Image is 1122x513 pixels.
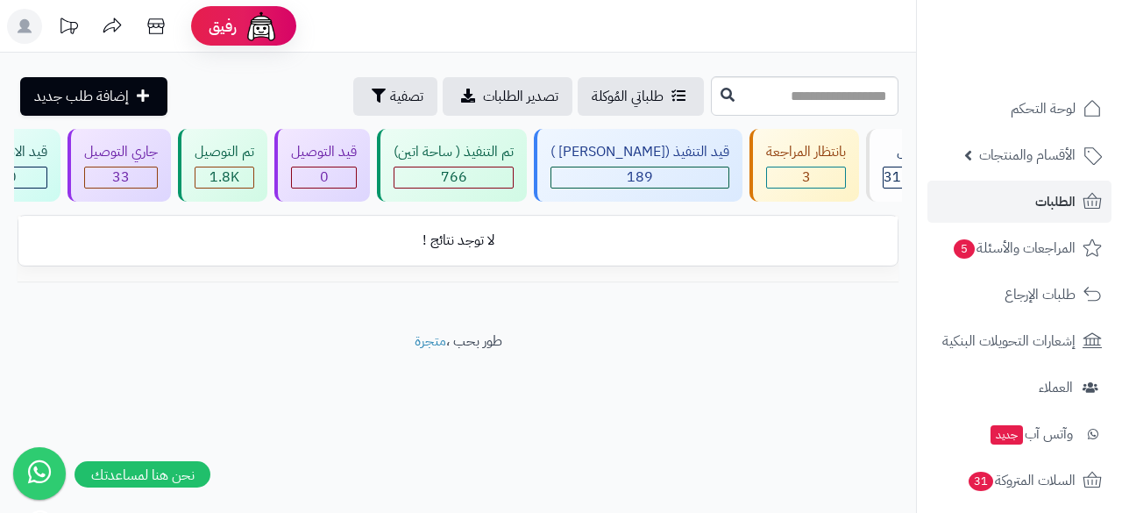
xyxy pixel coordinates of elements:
a: طلبات الإرجاع [927,274,1111,316]
span: 31 [969,472,993,491]
span: 5 [954,239,975,259]
img: logo-2.png [1003,49,1105,86]
div: 33 [85,167,157,188]
span: 3 [802,167,811,188]
a: قيد التوصيل 0 [271,129,373,202]
span: جديد [991,425,1023,445]
a: العملاء [927,367,1111,409]
div: الكل [883,142,920,162]
a: بانتظار المراجعة 3 [746,129,863,202]
a: إشعارات التحويلات البنكية [927,320,1111,362]
span: طلباتي المُوكلة [592,86,664,107]
div: 3 [767,167,845,188]
a: تصدير الطلبات [443,77,572,116]
span: الطلبات [1035,189,1076,214]
span: الأقسام والمنتجات [979,143,1076,167]
span: تصفية [390,86,423,107]
button: تصفية [353,77,437,116]
a: قيد التنفيذ ([PERSON_NAME] ) 189 [530,129,746,202]
div: قيد التنفيذ ([PERSON_NAME] ) [550,142,729,162]
a: الطلبات [927,181,1111,223]
span: 33 [112,167,130,188]
span: طلبات الإرجاع [1005,282,1076,307]
a: تحديثات المنصة [46,9,90,48]
div: 189 [551,167,728,188]
div: تم التوصيل [195,142,254,162]
span: السلات المتروكة [967,468,1076,493]
a: الكل3156 [863,129,936,202]
span: العملاء [1039,375,1073,400]
a: السلات المتروكة31 [927,460,1111,502]
span: 1.8K [209,167,239,188]
span: إضافة طلب جديد [34,86,129,107]
span: لوحة التحكم [1011,96,1076,121]
span: وآتس آب [989,422,1073,446]
div: 766 [394,167,513,188]
a: جاري التوصيل 33 [64,129,174,202]
div: قيد التوصيل [291,142,357,162]
a: إضافة طلب جديد [20,77,167,116]
span: تصدير الطلبات [483,86,558,107]
div: تم التنفيذ ( ساحة اتين) [394,142,514,162]
a: وآتس آبجديد [927,413,1111,455]
div: بانتظار المراجعة [766,142,846,162]
span: إشعارات التحويلات البنكية [942,329,1076,353]
div: جاري التوصيل [84,142,158,162]
div: 1758 [195,167,253,188]
a: تم التوصيل 1.8K [174,129,271,202]
td: لا توجد نتائج ! [18,217,898,265]
span: 766 [441,167,467,188]
a: لوحة التحكم [927,88,1111,130]
a: طلباتي المُوكلة [578,77,704,116]
a: المراجعات والأسئلة5 [927,227,1111,269]
span: 0 [320,167,329,188]
span: المراجعات والأسئلة [952,236,1076,260]
span: 3156 [884,167,919,188]
img: ai-face.png [244,9,279,44]
span: رفيق [209,16,237,37]
div: 0 [292,167,356,188]
a: متجرة [415,331,446,352]
span: 189 [627,167,653,188]
a: تم التنفيذ ( ساحة اتين) 766 [373,129,530,202]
